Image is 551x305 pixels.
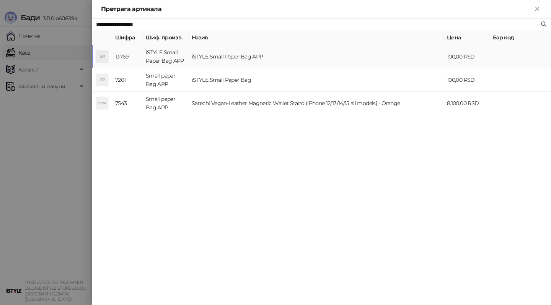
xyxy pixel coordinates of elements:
button: Close [533,5,542,14]
td: 7543 [112,92,143,115]
th: Бар код [490,30,551,45]
th: Назив [189,30,444,45]
td: iSTYLE Small Paper Bag APP [189,45,444,68]
td: 100,00 RSD [444,45,490,68]
td: Satechi Vegan-Leather Magnetic Wallet Stand (iPhone 12/13/14/15 all models) - Orange [189,92,444,115]
div: ISP [96,74,108,86]
th: Цена [444,30,490,45]
div: ISP [96,50,108,63]
td: 13769 [112,45,143,68]
div: Претрага артикала [101,5,533,14]
td: 100,00 RSD [444,68,490,92]
td: iSTYLE Small Paper Bag APP [143,45,189,68]
div: SVM [96,97,108,109]
td: iSTYLE Small Paper Bag [189,68,444,92]
td: 7201 [112,68,143,92]
td: 8.100,00 RSD [444,92,490,115]
td: Small paper Bag APP [143,92,189,115]
th: Шиф. произв. [143,30,189,45]
th: Шифра [112,30,143,45]
td: Small paper Bag APP [143,68,189,92]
